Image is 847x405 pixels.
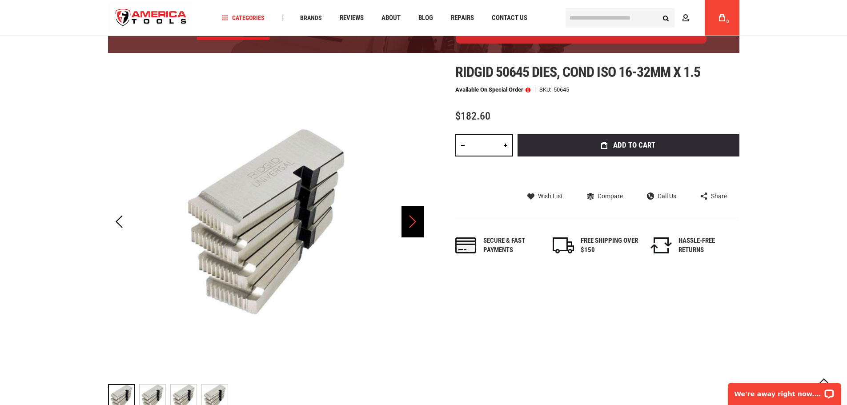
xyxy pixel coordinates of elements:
[658,9,674,26] button: Search
[108,1,194,35] a: store logo
[587,192,623,200] a: Compare
[483,236,541,255] div: Secure & fast payments
[108,1,194,35] img: America Tools
[336,12,368,24] a: Reviews
[554,87,569,92] div: 50645
[377,12,405,24] a: About
[647,192,676,200] a: Call Us
[581,236,638,255] div: FREE SHIPPING OVER $150
[658,193,676,199] span: Call Us
[447,12,478,24] a: Repairs
[455,64,701,80] span: Ridgid 50645 dies, cond iso 16-32mm x 1.5
[108,64,130,380] div: Previous
[296,12,326,24] a: Brands
[455,87,530,93] p: Available on Special Order
[539,87,554,92] strong: SKU
[492,15,527,21] span: Contact Us
[553,237,574,253] img: shipping
[455,237,477,253] img: payments
[108,64,424,380] img: RIDGID 50645 DIES, COND ISO 16-32MM X 1.5
[518,134,739,156] button: Add to Cart
[538,193,563,199] span: Wish List
[650,237,672,253] img: returns
[722,377,847,405] iframe: LiveChat chat widget
[488,12,531,24] a: Contact Us
[727,19,729,24] span: 0
[222,15,265,21] span: Categories
[218,12,269,24] a: Categories
[598,193,623,199] span: Compare
[455,110,490,122] span: $182.60
[381,15,401,21] span: About
[340,15,364,21] span: Reviews
[516,159,741,185] iframe: Secure express checkout frame
[401,64,424,380] div: Next
[451,15,474,21] span: Repairs
[613,141,655,149] span: Add to Cart
[678,236,736,255] div: HASSLE-FREE RETURNS
[300,15,322,21] span: Brands
[527,192,563,200] a: Wish List
[418,15,433,21] span: Blog
[711,193,727,199] span: Share
[414,12,437,24] a: Blog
